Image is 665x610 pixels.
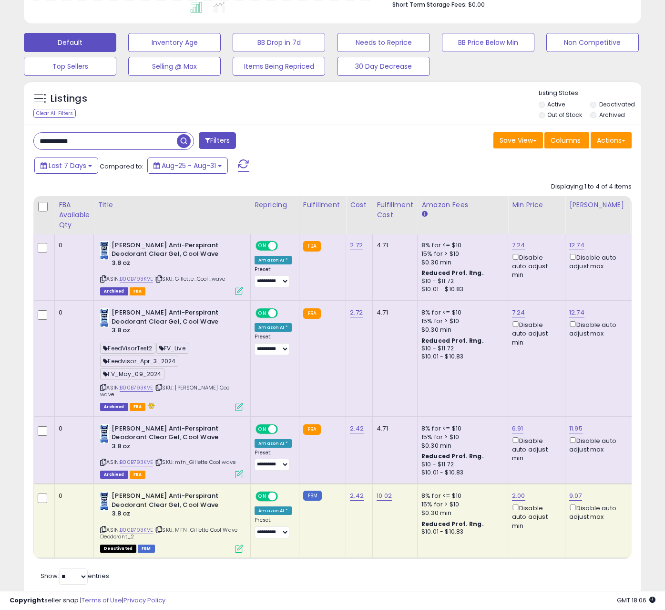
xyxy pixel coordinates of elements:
[350,241,363,250] a: 2.72
[120,458,153,466] a: B00B793KVE
[512,491,525,501] a: 2.00
[100,368,164,379] span: FV_May_09_2024
[350,308,363,317] a: 2.72
[98,200,246,210] div: Title
[100,424,243,477] div: ASIN:
[59,492,86,500] div: 0
[599,111,625,119] label: Archived
[112,424,227,453] b: [PERSON_NAME] Anti-Perspirant Deodorant Clear Gel, Cool Wave 3.8 oz
[154,275,225,283] span: | SKU: Gillette_Cool_wave
[546,33,639,52] button: Non Competitive
[512,319,558,347] div: Disable auto adjust min
[100,384,231,398] span: | SKU: [PERSON_NAME] Cool wave
[421,210,427,219] small: Amazon Fees.
[130,403,146,411] span: FBA
[421,250,501,258] div: 15% for > $10
[145,402,155,409] i: hazardous material
[120,384,153,392] a: B00B793KVE
[512,435,558,463] div: Disable auto adjust min
[421,452,484,460] b: Reduced Prof. Rng.
[100,343,155,354] span: FeedVisorTest2
[350,200,368,210] div: Cost
[41,571,109,580] span: Show: entries
[162,161,216,170] span: Aug-25 - Aug-31
[233,57,325,76] button: Items Being Repriced
[100,526,237,540] span: | SKU: MFN_Gillette Cool Wave Deodorant_2
[377,308,410,317] div: 4.71
[569,435,623,454] div: Disable auto adjust max
[421,500,501,509] div: 15% for > $10
[569,252,623,271] div: Disable auto adjust max
[512,424,523,433] a: 6.91
[544,132,589,148] button: Columns
[421,424,501,433] div: 8% for <= $10
[512,252,558,280] div: Disable auto adjust min
[617,596,655,605] span: 2025-09-8 18:06 GMT
[10,596,165,605] div: seller snap | |
[569,319,623,338] div: Disable auto adjust max
[120,275,153,283] a: B00B793KVE
[100,403,128,411] span: Listings that have been deleted from Seller Central
[421,326,501,334] div: $0.30 min
[10,596,44,605] strong: Copyright
[100,492,109,511] img: 315H1+x200L._SL40_.jpg
[569,308,584,317] a: 12.74
[34,158,98,174] button: Last 7 Days
[421,308,501,317] div: 8% for <= $10
[547,100,565,108] label: Active
[421,317,501,326] div: 15% for > $10
[421,509,501,517] div: $0.30 min
[569,503,623,521] div: Disable auto adjust max
[100,308,243,410] div: ASIN:
[421,469,501,477] div: $10.01 - $10.83
[421,528,501,536] div: $10.01 - $10.83
[569,424,583,433] a: 11.95
[256,425,268,433] span: ON
[421,285,501,294] div: $10.01 - $10.83
[156,343,188,354] span: FV_Live
[337,33,430,52] button: Needs to Reprice
[100,424,109,443] img: 315H1+x200L._SL40_.jpg
[255,256,292,264] div: Amazon AI *
[128,57,221,76] button: Selling @ Max
[421,345,501,353] div: $10 - $11.72
[276,242,292,250] span: OFF
[112,308,227,337] b: [PERSON_NAME] Anti-Perspirant Deodorant Clear Gel, Cool Wave 3.8 oz
[303,424,321,435] small: FBA
[255,450,292,471] div: Preset:
[569,200,626,210] div: [PERSON_NAME]
[421,442,501,450] div: $0.30 min
[350,424,364,433] a: 2.42
[100,545,136,553] span: All listings that are unavailable for purchase on Amazon for any reason other than out-of-stock
[547,111,582,119] label: Out of Stock
[276,309,292,317] span: OFF
[100,356,178,367] span: Feedvisor_Apr_3_2024
[255,517,292,538] div: Preset:
[256,493,268,501] span: ON
[255,266,292,288] div: Preset:
[233,33,325,52] button: BB Drop in 7d
[130,471,146,479] span: FBA
[392,0,467,9] b: Short Term Storage Fees:
[303,491,322,501] small: FBM
[377,241,410,250] div: 4.71
[112,492,227,521] b: [PERSON_NAME] Anti-Perspirant Deodorant Clear Gel, Cool Wave 3.8 oz
[147,158,228,174] button: Aug-25 - Aug-31
[255,323,292,332] div: Amazon AI *
[442,33,534,52] button: BB Price Below Min
[82,596,122,605] a: Terms of Use
[255,334,292,355] div: Preset:
[421,269,484,277] b: Reduced Prof. Rng.
[154,458,235,466] span: | SKU: mfn_Gillette Cool wave
[24,33,116,52] button: Default
[100,492,243,552] div: ASIN:
[350,491,364,501] a: 2.42
[421,492,501,500] div: 8% for <= $10
[539,89,641,98] p: Listing States:
[138,545,155,553] span: FBM
[377,424,410,433] div: 4.71
[276,493,292,501] span: OFF
[421,241,501,250] div: 8% for <= $10
[303,241,321,252] small: FBA
[421,337,484,345] b: Reduced Prof. Rng.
